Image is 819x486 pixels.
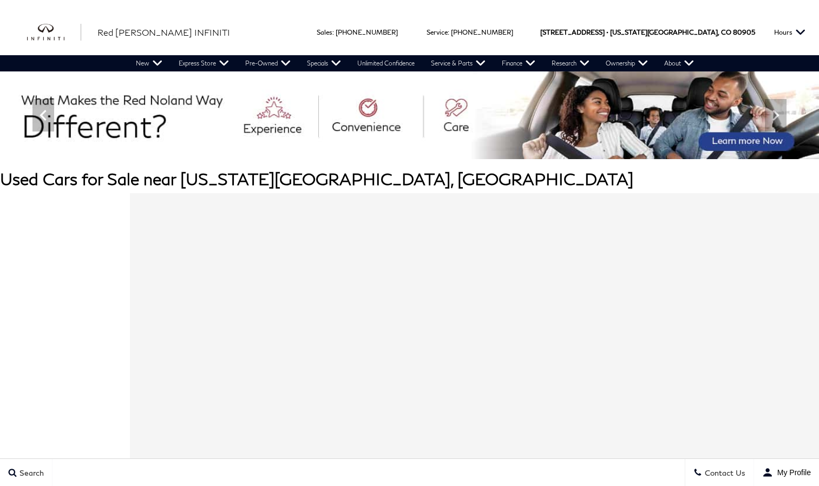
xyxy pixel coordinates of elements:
a: infiniti [27,24,81,41]
img: INFINITI [27,24,81,41]
span: Service [427,28,448,36]
span: : [448,28,449,36]
span: : [332,28,334,36]
a: Service & Parts [423,55,494,71]
span: Red [PERSON_NAME] INFINITI [97,27,230,37]
span: Sales [317,28,332,36]
span: My Profile [773,468,811,477]
a: Red [PERSON_NAME] INFINITI [97,26,230,39]
span: Contact Us [702,468,745,477]
a: About [656,55,702,71]
a: Pre-Owned [237,55,299,71]
a: Ownership [598,55,656,71]
span: [US_STATE][GEOGRAPHIC_DATA], [610,9,719,55]
button: user-profile-menu [754,459,819,486]
a: [PHONE_NUMBER] [451,28,513,36]
a: Specials [299,55,349,71]
span: 80905 [733,9,755,55]
a: Unlimited Confidence [349,55,423,71]
span: Search [17,468,44,477]
a: [PHONE_NUMBER] [336,28,398,36]
nav: Main Navigation [128,55,702,71]
span: CO [721,9,731,55]
a: Finance [494,55,543,71]
a: New [128,55,171,71]
a: Research [543,55,598,71]
span: [STREET_ADDRESS] • [540,9,608,55]
a: Express Store [171,55,237,71]
a: [STREET_ADDRESS] • [US_STATE][GEOGRAPHIC_DATA], CO 80905 [540,28,755,36]
button: Open the hours dropdown [769,9,811,55]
